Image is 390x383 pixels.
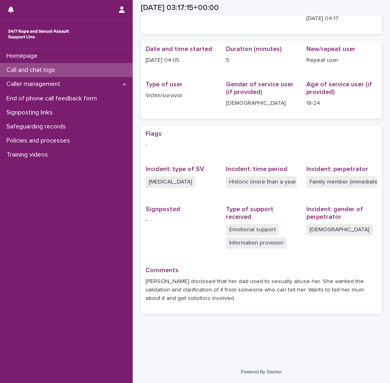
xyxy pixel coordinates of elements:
h2: [DATE] 03:17:15+00:00 [141,3,219,12]
p: Policies and processes [3,137,76,145]
span: Duration (minutes) [226,46,281,52]
p: Homepage [3,52,44,60]
span: Incident: type of SV [146,166,204,172]
p: [DATE] 04:17 [306,14,377,23]
p: Call and chat logs [3,66,62,74]
a: Powered By Stacker [241,369,281,374]
p: Signposting links [3,109,59,116]
span: Gender of service user (if provided) [226,81,294,95]
span: Signposted [146,206,180,212]
p: [DEMOGRAPHIC_DATA] [226,99,297,108]
img: rhQMoQhaT3yELyF149Cw [6,26,71,42]
span: Flags [146,130,162,137]
p: - [146,216,216,225]
p: Victim/survivor [146,92,216,100]
span: New/repeat user [306,46,355,52]
span: [MEDICAL_DATA] [146,176,195,188]
p: 18-24 [306,99,377,108]
span: Incident: time period [226,166,287,172]
span: Historic (more than a year ago) [226,176,297,188]
span: Emotional support [226,224,279,236]
span: Comments [146,267,179,273]
span: Incident: perpetrator [306,166,368,172]
p: Training videos [3,151,54,159]
span: Type of user [146,81,183,88]
span: Incident: gender of perpetrator [306,206,363,220]
p: 5 [226,56,297,65]
p: End of phone call feedback form [3,95,103,102]
span: [DEMOGRAPHIC_DATA] [306,224,373,236]
p: Caller management [3,80,67,88]
p: [DATE] 04:05 [146,56,216,65]
span: Type of support received [226,206,273,220]
p: - [146,141,377,149]
span: Information provision [226,237,287,249]
span: Date and time started [146,46,212,52]
span: Family member (immediate) [306,176,377,188]
p: [PERSON_NAME] disclosed that her dad used to sexually abuse her. She wanted the validation and cl... [146,277,377,302]
span: Age of service user (if provided) [306,81,372,95]
p: Repeat user [306,56,377,65]
p: Safeguarding records [3,123,72,130]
